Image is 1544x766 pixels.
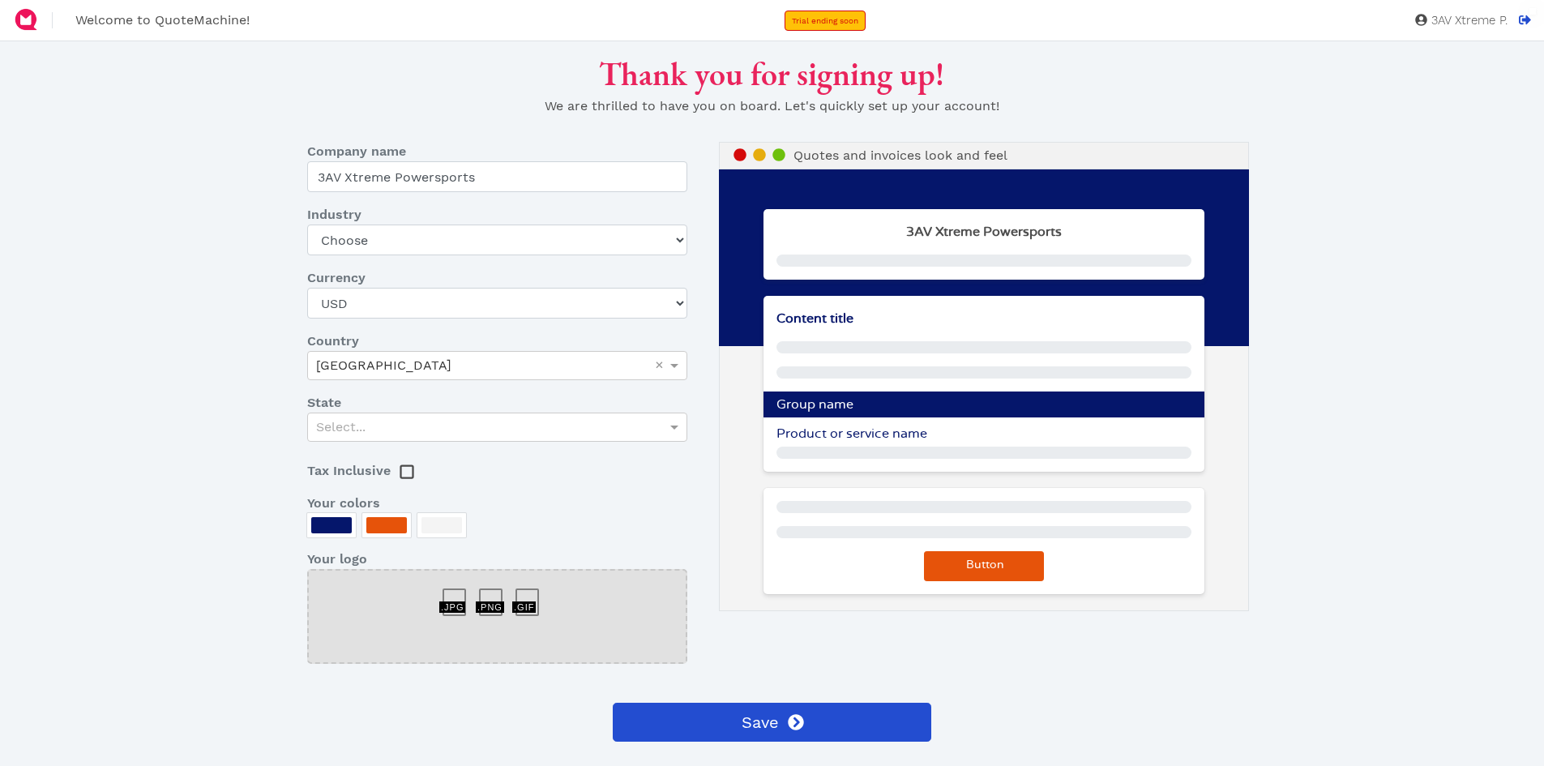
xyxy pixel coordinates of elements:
[652,352,666,379] span: Clear value
[739,710,779,734] span: Save
[924,551,1044,581] button: Button
[307,393,341,413] span: State
[792,16,858,25] span: Trial ending soon
[307,142,406,161] span: Company name
[316,357,451,373] span: [GEOGRAPHIC_DATA]
[785,11,866,31] a: Trial ending soon
[776,312,853,325] span: Content title
[1427,15,1508,27] span: 3AV Xtreme P.
[75,12,250,28] span: Welcome to QuoteMachine!
[308,413,686,441] div: Select...
[307,550,367,569] span: Your logo
[307,494,380,513] span: Your colors
[719,142,1249,169] div: Quotes and invoices look and feel
[776,398,853,411] span: Group name
[13,6,39,32] img: QuoteM_icon_flat.png
[307,268,366,288] span: Currency
[776,427,927,440] span: Product or service name
[655,357,664,372] span: ×
[307,463,391,478] span: Tax Inclusive
[964,559,1004,571] span: Button
[545,98,999,113] span: We are thrilled to have you on board. Let's quickly set up your account!
[599,53,944,95] span: Thank you for signing up!
[307,332,359,351] span: Country
[307,205,361,225] span: Industry
[613,703,930,742] button: Save
[906,225,1062,238] strong: 3AV Xtreme Powersports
